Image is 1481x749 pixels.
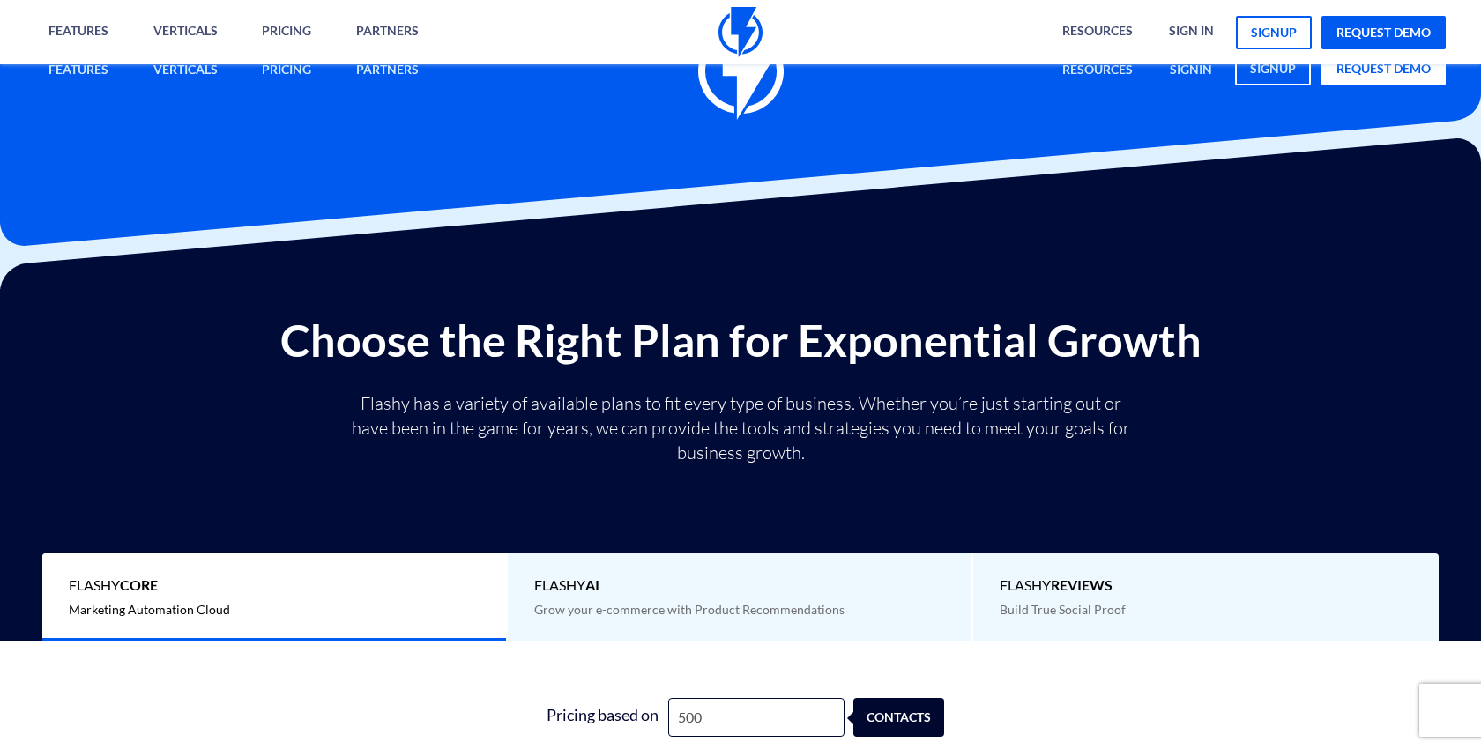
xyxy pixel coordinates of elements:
[1000,575,1412,596] span: Flashy
[13,315,1468,364] h2: Choose the Right Plan for Exponential Growth
[69,602,230,617] span: Marketing Automation Cloud
[1321,52,1446,85] a: request demo
[120,576,158,593] b: Core
[1236,16,1312,49] a: signup
[140,52,231,90] a: Verticals
[1000,602,1126,617] span: Build True Social Proof
[344,391,1137,465] p: Flashy has a variety of available plans to fit every type of business. Whether you’re just starti...
[534,575,945,596] span: Flashy
[1157,52,1225,90] a: signin
[1235,52,1311,85] a: signup
[69,575,480,596] span: Flashy
[536,698,668,738] div: Pricing based on
[1051,576,1113,593] b: REVIEWS
[862,698,953,738] div: contacts
[1049,52,1146,90] a: Resources
[343,52,432,90] a: Partners
[249,52,324,90] a: Pricing
[1321,16,1446,49] a: request demo
[534,602,845,617] span: Grow your e-commerce with Product Recommendations
[585,576,599,593] b: AI
[35,52,122,90] a: Features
